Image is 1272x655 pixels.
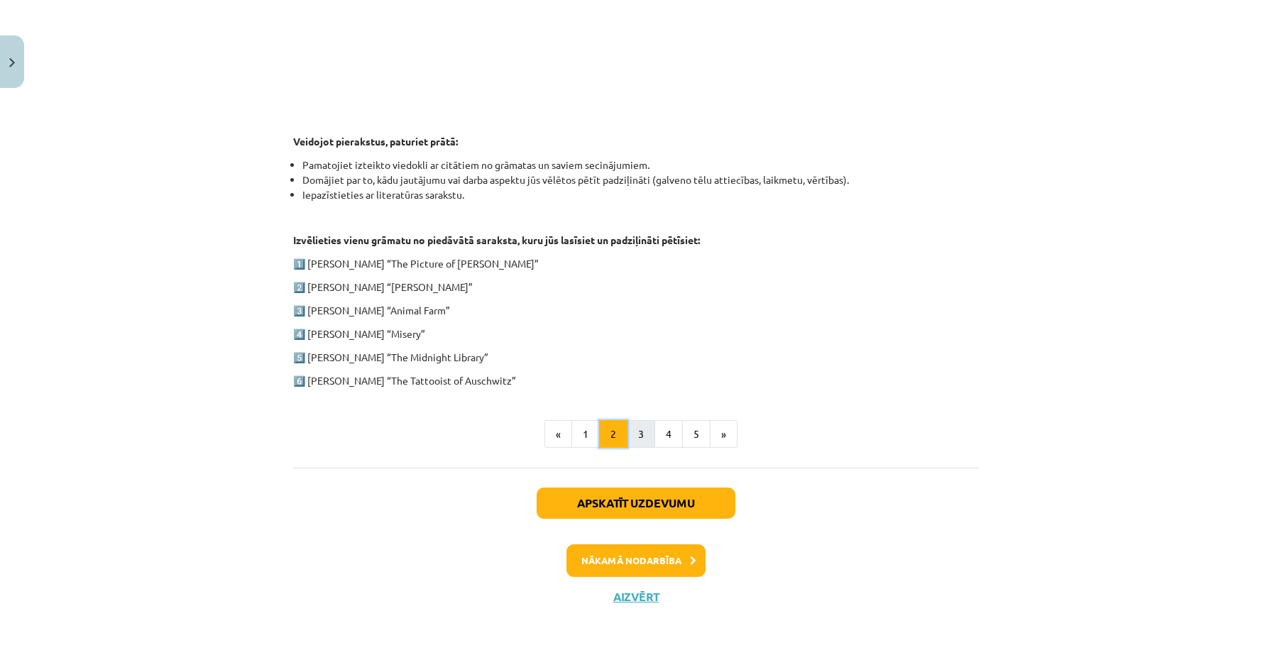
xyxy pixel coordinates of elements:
[544,420,572,448] button: «
[599,420,627,448] button: 2
[293,256,979,271] p: 1️⃣ [PERSON_NAME] “The Picture of [PERSON_NAME]”
[627,420,655,448] button: 3
[710,420,738,448] button: »
[682,420,711,448] button: 5
[293,350,979,365] p: 5️⃣ [PERSON_NAME] “The Midnight Library”
[293,280,979,295] p: 2️⃣ [PERSON_NAME] “[PERSON_NAME]”
[293,420,979,448] nav: Page navigation example
[302,172,979,187] li: Domājiet par to, kādu jautājumu vai darba aspektu jūs vēlētos pētīt padziļināti (galveno tēlu att...
[537,488,735,519] button: Apskatīt uzdevumu
[571,420,600,448] button: 1
[609,590,663,604] button: Aizvērt
[293,326,979,341] p: 4️⃣ [PERSON_NAME] “Misery”
[566,544,706,577] button: Nākamā nodarbība
[293,233,700,246] strong: Izvēlieties vienu grāmatu no piedāvātā saraksta, kuru jūs lasīsiet un padziļināti pētīsiet:
[9,58,15,67] img: icon-close-lesson-0947bae3869378f0d4975bcd49f059093ad1ed9edebbc8119c70593378902aed.svg
[302,187,979,202] li: Iepazīstieties ar literatūras sarakstu.
[293,373,979,388] p: 6️⃣ [PERSON_NAME] “The Tattooist of Auschwitz”
[302,158,979,172] li: Pamatojiet izteikto viedokli ar citātiem no grāmatas un saviem secinājumiem.
[654,420,683,448] button: 4
[293,303,979,318] p: 3️⃣ [PERSON_NAME] “Animal Farm”
[293,135,458,148] strong: Veidojot pierakstus, paturiet prātā:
